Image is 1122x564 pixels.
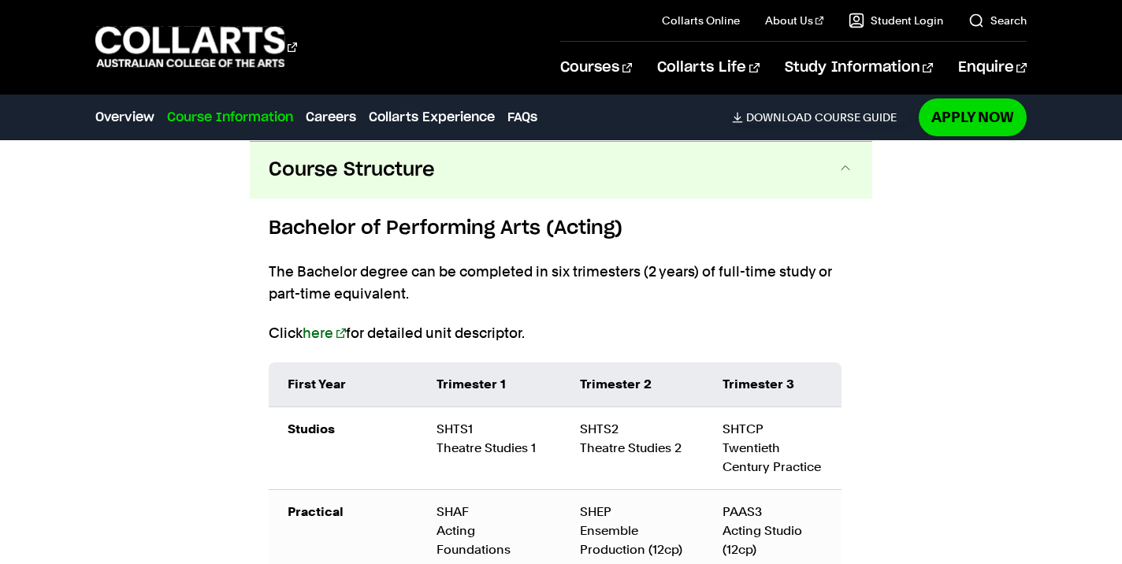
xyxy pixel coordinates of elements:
a: Collarts Life [657,42,759,94]
td: SHTS1 Theatre Studies 1 [418,406,561,489]
a: Courses [560,42,632,94]
td: First Year [269,362,418,407]
strong: Studios [288,421,335,436]
p: Click for detailed unit descriptor. [269,322,853,344]
div: SHAF Acting Foundations [437,503,542,559]
a: DownloadCourse Guide [732,110,909,124]
span: Course Structure [269,158,435,183]
button: Course Structure [250,142,872,199]
td: SHTS2 Theatre Studies 2 [561,406,704,489]
td: SHTCP Twentieth Century Practice [704,406,841,489]
a: FAQs [507,108,537,127]
a: here [303,325,346,341]
a: Apply Now [919,98,1027,135]
td: Trimester 1 [418,362,561,407]
a: Overview [95,108,154,127]
a: Enquire [958,42,1027,94]
a: Collarts Experience [369,108,495,127]
a: Search [968,13,1027,28]
strong: Practical [288,504,344,519]
a: Careers [306,108,356,127]
div: Go to homepage [95,24,297,69]
p: The Bachelor degree can be completed in six trimesters (2 years) of full-time study or part-time ... [269,261,853,305]
div: PAAS3 Acting Studio (12cp) [723,503,823,559]
a: Collarts Online [662,13,740,28]
span: Download [746,110,812,124]
a: Study Information [785,42,933,94]
a: About Us [765,13,823,28]
a: Student Login [849,13,943,28]
div: SHEP Ensemble Production (12cp) [580,503,685,559]
td: Trimester 3 [704,362,841,407]
td: Trimester 2 [561,362,704,407]
h6: Bachelor of Performing Arts (Acting) [269,214,853,243]
a: Course Information [167,108,293,127]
